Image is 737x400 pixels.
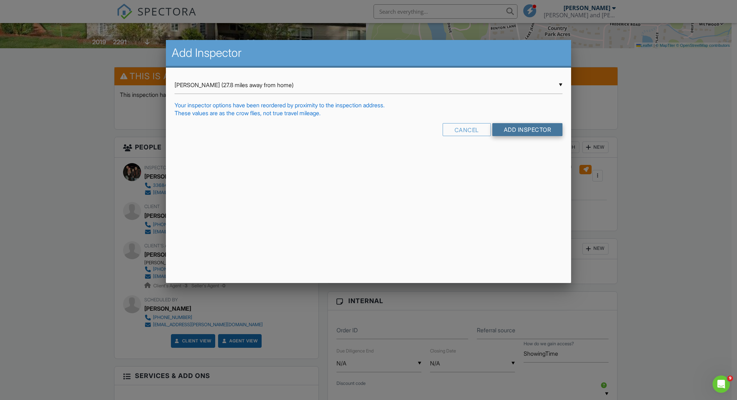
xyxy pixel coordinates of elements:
[713,376,730,393] iframe: Intercom live chat
[175,109,562,117] div: These values are as the crow flies, not true travel mileage.
[172,46,565,60] h2: Add Inspector
[175,101,562,109] div: Your inspector options have been reordered by proximity to the inspection address.
[727,376,733,381] span: 9
[443,123,491,136] div: Cancel
[492,123,563,136] input: Add Inspector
